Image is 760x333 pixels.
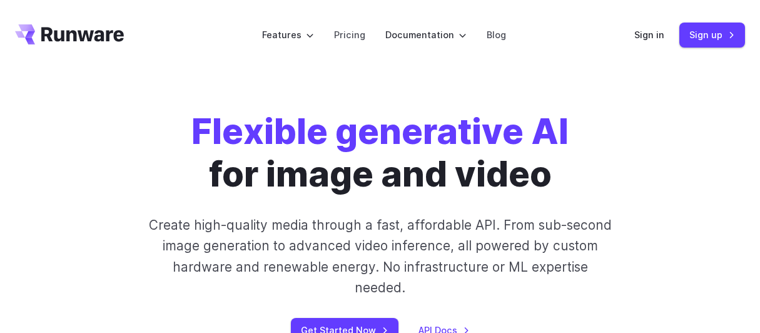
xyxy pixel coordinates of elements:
a: Go to / [15,24,124,44]
label: Documentation [385,28,467,42]
label: Features [262,28,314,42]
a: Blog [487,28,506,42]
strong: Flexible generative AI [191,110,569,153]
h1: for image and video [191,110,569,195]
a: Sign up [679,23,745,47]
p: Create high-quality media through a fast, affordable API. From sub-second image generation to adv... [146,215,614,298]
a: Sign in [634,28,664,42]
a: Pricing [334,28,365,42]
